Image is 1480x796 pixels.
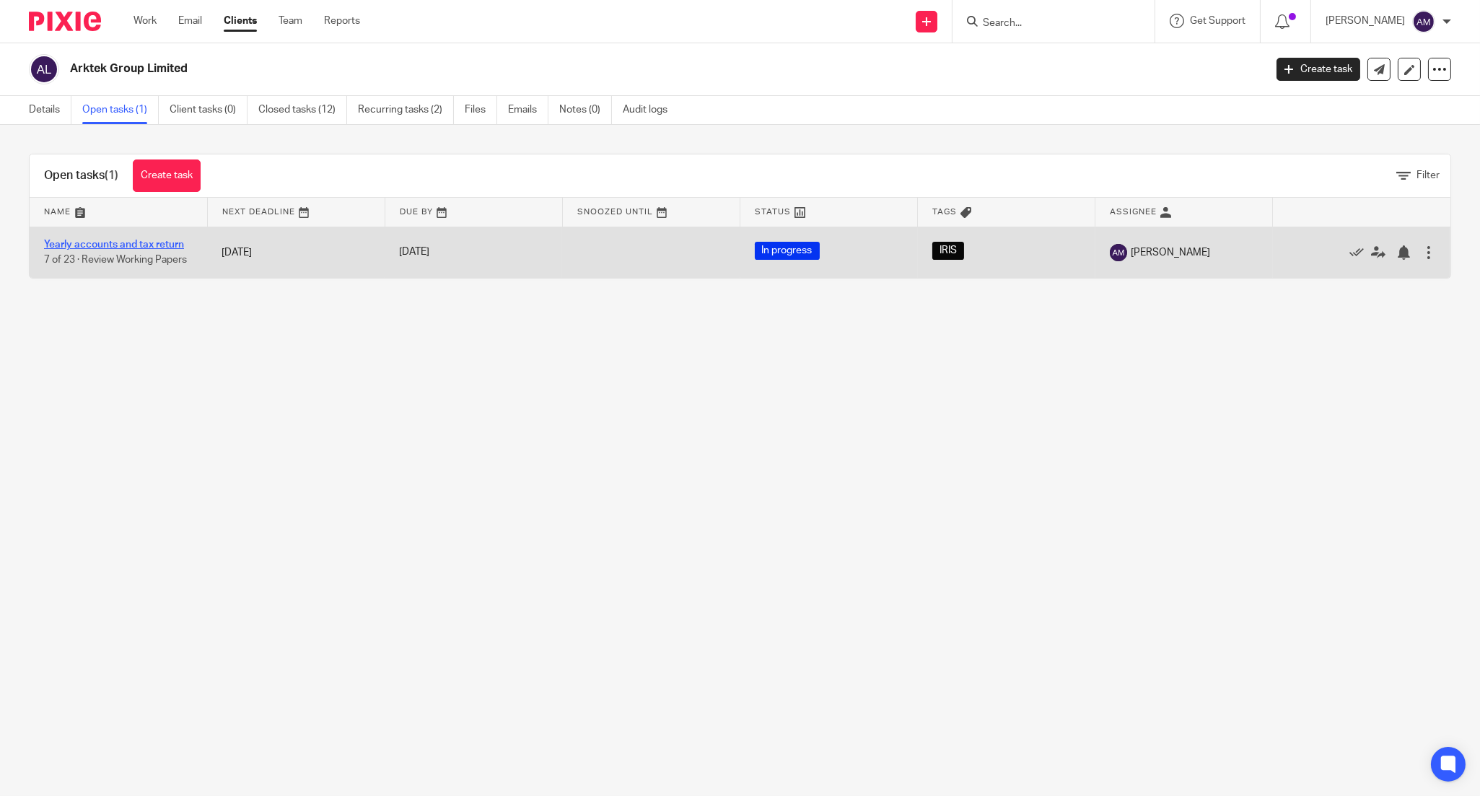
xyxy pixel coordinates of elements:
a: Team [279,14,302,28]
img: svg%3E [29,54,59,84]
a: Reports [324,14,360,28]
a: Open tasks (1) [82,96,159,124]
h1: Open tasks [44,168,118,183]
img: svg%3E [1110,244,1127,261]
a: Audit logs [623,96,678,124]
span: [DATE] [399,248,429,258]
span: In progress [755,242,820,260]
a: Create task [1277,58,1360,81]
span: Snoozed Until [577,208,653,216]
a: Files [465,96,497,124]
p: [PERSON_NAME] [1326,14,1405,28]
span: Status [755,208,791,216]
a: Email [178,14,202,28]
span: [PERSON_NAME] [1131,245,1210,260]
img: Pixie [29,12,101,31]
td: [DATE] [207,227,385,278]
a: Mark as done [1349,245,1371,260]
a: Recurring tasks (2) [358,96,454,124]
a: Emails [508,96,548,124]
span: 7 of 23 · Review Working Papers [44,255,187,265]
span: Tags [932,208,957,216]
a: Closed tasks (12) [258,96,347,124]
a: Create task [133,159,201,192]
a: Work [133,14,157,28]
span: Get Support [1190,16,1245,26]
a: Details [29,96,71,124]
span: (1) [105,170,118,181]
a: Notes (0) [559,96,612,124]
a: Yearly accounts and tax return [44,240,184,250]
img: svg%3E [1412,10,1435,33]
a: Client tasks (0) [170,96,248,124]
h2: Arktek Group Limited [70,61,1018,76]
input: Search [981,17,1111,30]
a: Clients [224,14,257,28]
span: IRIS [932,242,964,260]
span: Filter [1416,170,1440,180]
